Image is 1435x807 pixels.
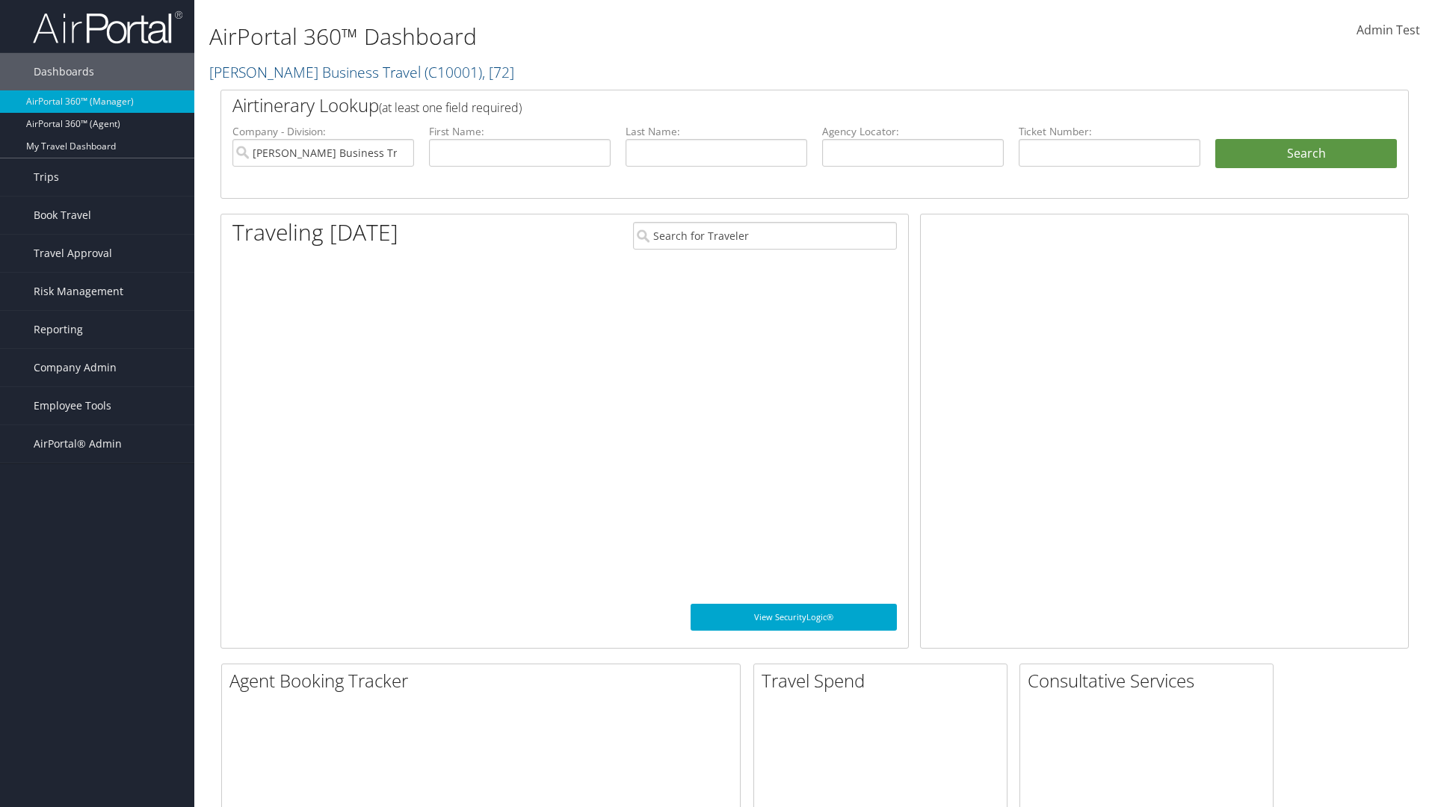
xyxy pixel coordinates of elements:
[633,222,897,250] input: Search for Traveler
[34,311,83,348] span: Reporting
[34,273,123,310] span: Risk Management
[209,21,1016,52] h1: AirPortal 360™ Dashboard
[34,425,122,463] span: AirPortal® Admin
[229,668,740,693] h2: Agent Booking Tracker
[34,387,111,424] span: Employee Tools
[1215,139,1397,169] button: Search
[1357,7,1420,54] a: Admin Test
[34,53,94,90] span: Dashboards
[34,235,112,272] span: Travel Approval
[232,124,414,139] label: Company - Division:
[429,124,611,139] label: First Name:
[822,124,1004,139] label: Agency Locator:
[33,10,182,45] img: airportal-logo.png
[1028,668,1273,693] h2: Consultative Services
[379,99,522,116] span: (at least one field required)
[1357,22,1420,38] span: Admin Test
[1019,124,1200,139] label: Ticket Number:
[762,668,1007,693] h2: Travel Spend
[232,217,398,248] h1: Traveling [DATE]
[691,604,897,631] a: View SecurityLogic®
[34,349,117,386] span: Company Admin
[626,124,807,139] label: Last Name:
[482,62,514,82] span: , [ 72 ]
[209,62,514,82] a: [PERSON_NAME] Business Travel
[232,93,1298,118] h2: Airtinerary Lookup
[34,158,59,196] span: Trips
[425,62,482,82] span: ( C10001 )
[34,197,91,234] span: Book Travel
